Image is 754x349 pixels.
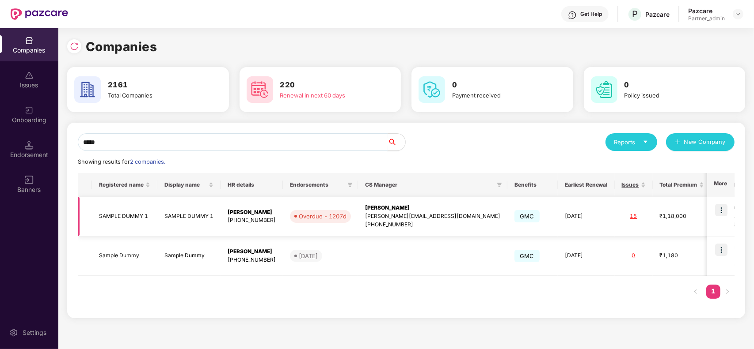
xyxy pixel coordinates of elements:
div: [PHONE_NUMBER] [228,216,276,225]
img: icon [715,204,727,216]
span: Total Premium [660,181,697,188]
img: svg+xml;base64,PHN2ZyBpZD0iSGVscC0zMngzMiIgeG1sbnM9Imh0dHA6Ly93d3cudzMub3JnLzIwMDAvc3ZnIiB3aWR0aD... [568,11,577,19]
div: 0 [622,251,646,260]
span: right [725,289,730,294]
img: svg+xml;base64,PHN2ZyB3aWR0aD0iMjAiIGhlaWdodD0iMjAiIHZpZXdCb3g9IjAgMCAyMCAyMCIgZmlsbD0ibm9uZSIgeG... [25,106,34,115]
th: Registered name [92,173,157,197]
img: New Pazcare Logo [11,8,68,20]
h3: 0 [625,79,720,91]
img: svg+xml;base64,PHN2ZyBpZD0iU2V0dGluZy0yMHgyMCIgeG1sbnM9Imh0dHA6Ly93d3cudzMub3JnLzIwMDAvc3ZnIiB3aW... [9,328,18,337]
img: svg+xml;base64,PHN2ZyB4bWxucz0iaHR0cDovL3d3dy53My5vcmcvMjAwMC9zdmciIHdpZHRoPSI2MCIgaGVpZ2h0PSI2MC... [591,76,617,103]
button: plusNew Company [666,133,735,151]
th: Earliest Renewal [558,173,615,197]
span: filter [495,180,504,190]
div: [PERSON_NAME] [228,248,276,256]
div: Pazcare [688,7,725,15]
h3: 220 [280,79,376,91]
img: svg+xml;base64,PHN2ZyB3aWR0aD0iMTYiIGhlaWdodD0iMTYiIHZpZXdCb3g9IjAgMCAxNiAxNiIgZmlsbD0ibm9uZSIgeG... [25,176,34,184]
th: Total Premium [653,173,711,197]
span: search [387,139,405,146]
img: svg+xml;base64,PHN2ZyB4bWxucz0iaHR0cDovL3d3dy53My5vcmcvMjAwMC9zdmciIHdpZHRoPSI2MCIgaGVpZ2h0PSI2MC... [74,76,101,103]
div: Renewal in next 60 days [280,91,376,100]
span: left [693,289,698,294]
span: filter [347,182,353,188]
span: Display name [164,181,207,188]
span: P [632,9,638,19]
th: HR details [221,173,283,197]
td: Sample Dummy [157,236,221,276]
span: filter [497,182,502,188]
span: GMC [514,210,540,222]
div: ₹1,180 [660,251,704,260]
button: right [720,285,735,299]
th: More [707,173,735,197]
div: [DATE] [299,251,318,260]
div: Policy issued [625,91,720,100]
img: svg+xml;base64,PHN2ZyBpZD0iSXNzdWVzX2Rpc2FibGVkIiB4bWxucz0iaHR0cDovL3d3dy53My5vcmcvMjAwMC9zdmciIH... [25,71,34,80]
div: ₹1,18,000 [660,212,704,221]
th: Display name [157,173,221,197]
h1: Companies [86,37,157,56]
span: Endorsements [290,181,344,188]
img: icon [715,244,727,256]
div: Overdue - 1207d [299,212,347,221]
td: [DATE] [558,197,615,236]
img: svg+xml;base64,PHN2ZyB3aWR0aD0iMTQuNSIgaGVpZ2h0PSIxNC41IiB2aWV3Qm94PSIwIDAgMTYgMTYiIGZpbGw9Im5vbm... [25,141,34,150]
span: caret-down [643,139,648,145]
span: filter [346,180,354,190]
div: [PERSON_NAME] [365,204,500,212]
div: Total Companies [108,91,204,100]
img: svg+xml;base64,PHN2ZyB4bWxucz0iaHR0cDovL3d3dy53My5vcmcvMjAwMC9zdmciIHdpZHRoPSI2MCIgaGVpZ2h0PSI2MC... [419,76,445,103]
div: [PERSON_NAME][EMAIL_ADDRESS][DOMAIN_NAME] [365,212,500,221]
div: 15 [622,212,646,221]
th: Benefits [507,173,558,197]
td: SAMPLE DUMMY 1 [157,197,221,236]
td: Sample Dummy [92,236,157,276]
button: left [689,285,703,299]
span: Registered name [99,181,144,188]
div: Pazcare [645,10,670,19]
li: 1 [706,285,720,299]
button: search [387,133,406,151]
td: [DATE] [558,236,615,276]
div: Settings [20,328,49,337]
div: Get Help [580,11,602,18]
div: Partner_admin [688,15,725,22]
span: CS Manager [365,181,493,188]
h3: 2161 [108,79,204,91]
span: Issues [622,181,639,188]
div: Reports [614,138,648,146]
div: [PHONE_NUMBER] [365,221,500,229]
img: svg+xml;base64,PHN2ZyBpZD0iRHJvcGRvd24tMzJ4MzIiIHhtbG5zPSJodHRwOi8vd3d3LnczLm9yZy8yMDAwL3N2ZyIgd2... [735,11,742,18]
a: 1 [706,285,720,298]
span: plus [675,139,681,146]
span: GMC [514,250,540,262]
span: Showing results for [78,158,165,165]
li: Next Page [720,285,735,299]
img: svg+xml;base64,PHN2ZyBpZD0iQ29tcGFuaWVzIiB4bWxucz0iaHR0cDovL3d3dy53My5vcmcvMjAwMC9zdmciIHdpZHRoPS... [25,36,34,45]
span: 2 companies. [130,158,165,165]
div: [PERSON_NAME] [228,208,276,217]
img: svg+xml;base64,PHN2ZyBpZD0iUmVsb2FkLTMyeDMyIiB4bWxucz0iaHR0cDovL3d3dy53My5vcmcvMjAwMC9zdmciIHdpZH... [70,42,79,51]
span: New Company [684,138,726,146]
li: Previous Page [689,285,703,299]
td: SAMPLE DUMMY 1 [92,197,157,236]
h3: 0 [452,79,548,91]
div: [PHONE_NUMBER] [228,256,276,264]
img: svg+xml;base64,PHN2ZyB4bWxucz0iaHR0cDovL3d3dy53My5vcmcvMjAwMC9zdmciIHdpZHRoPSI2MCIgaGVpZ2h0PSI2MC... [247,76,273,103]
div: Payment received [452,91,548,100]
th: Issues [615,173,653,197]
